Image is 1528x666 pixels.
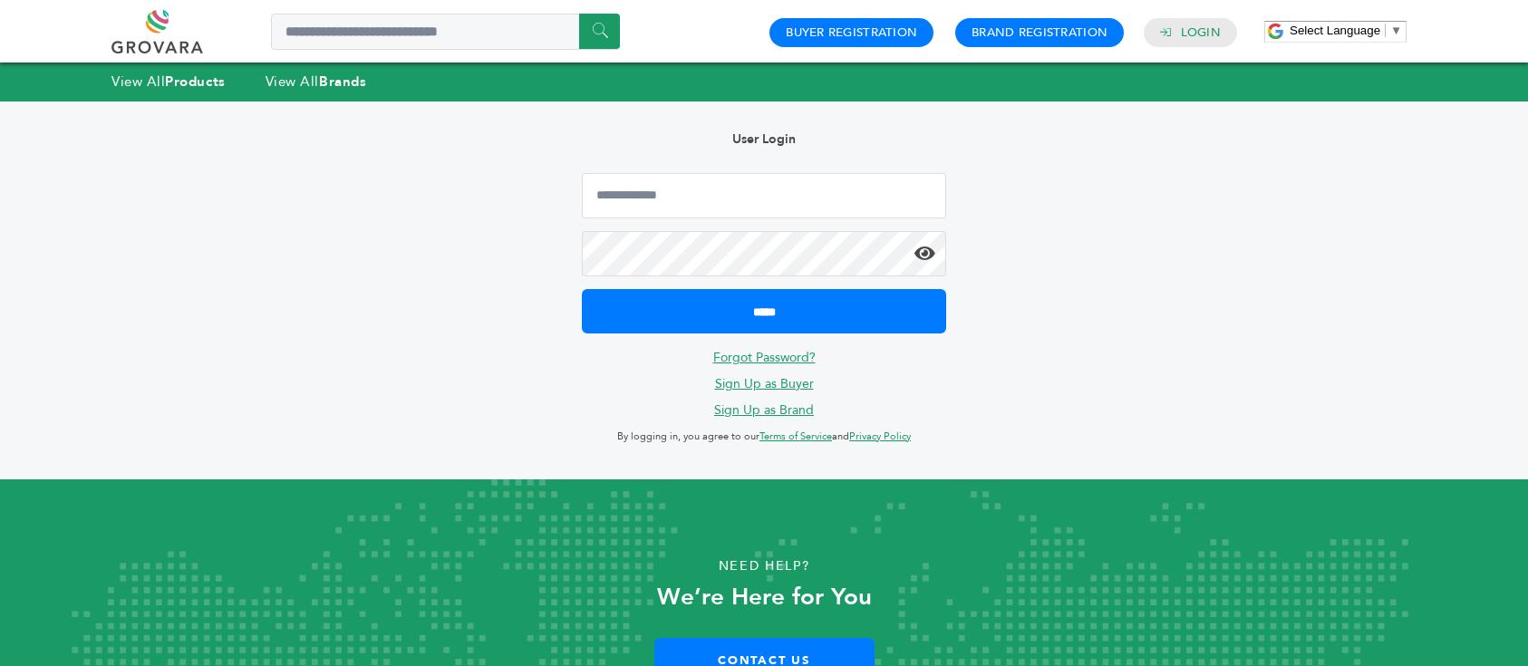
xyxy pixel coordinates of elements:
a: Terms of Service [759,430,832,443]
a: View AllBrands [266,72,367,91]
span: ▼ [1390,24,1402,37]
input: Email Address [582,173,946,218]
input: Password [582,231,946,276]
a: Buyer Registration [786,24,917,41]
strong: Products [165,72,225,91]
input: Search a product or brand... [271,14,620,50]
p: Need Help? [76,553,1451,580]
span: Select Language [1290,24,1380,37]
a: Sign Up as Brand [714,401,814,419]
p: By logging in, you agree to our and [582,426,946,448]
a: Forgot Password? [713,349,816,366]
a: View AllProducts [111,72,226,91]
a: Select Language​ [1290,24,1402,37]
a: Privacy Policy [849,430,911,443]
strong: We’re Here for You [657,581,872,613]
b: User Login [732,130,796,148]
strong: Brands [319,72,366,91]
a: Sign Up as Buyer [715,375,814,392]
a: Brand Registration [972,24,1107,41]
span: ​ [1385,24,1386,37]
a: Login [1181,24,1221,41]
